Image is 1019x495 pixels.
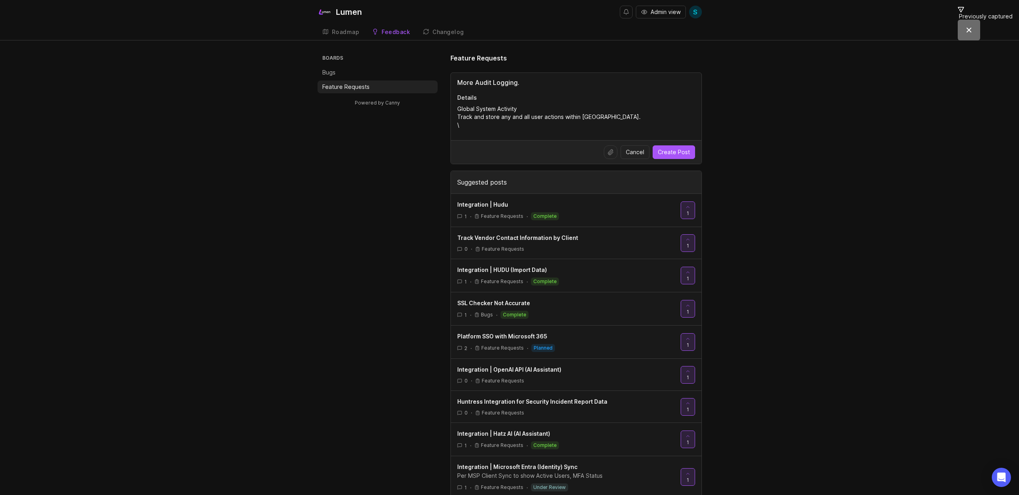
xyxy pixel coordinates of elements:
[457,105,695,129] textarea: Details
[464,377,468,384] span: 0
[457,333,547,340] span: Platform SSO with Microsoft 365
[451,171,701,193] div: Suggested posts
[318,24,364,40] a: Roadmap
[457,266,547,273] span: Integration | HUDU (Import Data)
[481,278,523,285] p: Feature Requests
[471,409,472,416] div: ·
[470,278,471,285] div: ·
[687,439,689,446] span: 1
[367,24,415,40] a: Feedback
[332,29,360,35] div: Roadmap
[470,442,471,449] div: ·
[681,398,695,416] button: 1
[318,80,438,93] a: Feature Requests
[457,234,578,241] span: Track Vendor Contact Information by Client
[470,213,471,220] div: ·
[658,148,690,156] span: Create Post
[681,267,695,284] button: 1
[457,429,681,449] a: Integration | Hatz AI (AI Assistant)1·Feature Requests·complete
[382,29,410,35] div: Feedback
[482,246,524,252] p: Feature Requests
[621,145,649,159] button: Cancel
[457,300,530,306] span: SSL Checker Not Accurate
[481,213,523,219] p: Feature Requests
[457,397,681,416] a: Huntress Integration for Security Incident Report Data0·Feature Requests
[533,278,557,285] p: complete
[318,5,332,19] img: Lumen logo
[527,278,528,285] div: ·
[450,53,507,63] h1: Feature Requests
[626,148,644,156] span: Cancel
[687,374,689,381] span: 1
[534,345,553,351] p: planned
[457,332,681,352] a: Platform SSO with Microsoft 3652·Feature Requests·planned
[653,145,695,159] button: Create Post
[464,484,467,491] span: 1
[681,300,695,318] button: 1
[527,345,528,352] div: ·
[533,442,557,449] p: complete
[457,366,561,373] span: Integration | OpenAI API (AI Assistant)
[464,245,468,252] span: 0
[457,463,681,491] a: Integration | Microsoft Entra (Identity) SyncPer MSP Client Sync to show Active Users, MFA Status...
[503,312,526,318] p: complete
[457,266,681,286] a: Integration | HUDU (Import Data)1·Feature Requests·complete
[457,398,607,405] span: Huntress Integration for Security Incident Report Data
[464,345,467,352] span: 2
[687,406,689,413] span: 1
[527,442,528,449] div: ·
[481,345,524,351] p: Feature Requests
[471,377,472,384] div: ·
[681,366,695,384] button: 1
[687,477,689,483] span: 1
[457,365,681,384] a: Integration | OpenAI API (AI Assistant)0·Feature Requests
[992,468,1011,487] div: Open Intercom Messenger
[693,7,697,17] span: S
[681,431,695,448] button: 1
[620,6,633,18] button: Notifications
[687,342,689,348] span: 1
[527,484,528,491] div: ·
[689,6,702,18] button: S
[457,233,681,252] a: Track Vendor Contact Information by Client0·Feature Requests
[681,468,695,486] button: 1
[464,312,467,318] span: 1
[457,299,681,319] a: SSL Checker Not Accurate1·Bugs·complete
[687,242,689,249] span: 1
[687,275,689,282] span: 1
[482,378,524,384] p: Feature Requests
[527,213,528,220] div: ·
[681,234,695,252] button: 1
[432,29,464,35] div: Changelog
[687,210,689,217] span: 1
[336,8,362,16] div: Lumen
[482,410,524,416] p: Feature Requests
[464,409,468,416] span: 0
[464,442,467,449] span: 1
[651,8,681,16] span: Admin view
[681,333,695,351] button: 1
[322,68,336,76] p: Bugs
[457,94,695,102] p: Details
[533,213,557,219] p: complete
[481,484,523,491] p: Feature Requests
[481,312,493,318] p: Bugs
[318,66,438,79] a: Bugs
[457,200,681,220] a: Integration | Hudu1·Feature Requests·complete
[533,484,566,491] p: under review
[470,345,472,352] div: ·
[470,312,471,318] div: ·
[321,53,438,64] h3: Boards
[457,201,508,208] span: Integration | Hudu
[322,83,370,91] p: Feature Requests
[496,312,497,318] div: ·
[457,78,695,87] input: Title
[481,442,523,449] p: Feature Requests
[464,213,467,220] span: 1
[681,201,695,219] button: 1
[636,6,686,18] button: Admin view
[354,98,401,107] a: Powered by Canny
[470,484,471,491] div: ·
[457,430,550,437] span: Integration | Hatz AI (AI Assistant)
[457,471,674,480] div: Per MSP Client Sync to show Active Users, MFA Status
